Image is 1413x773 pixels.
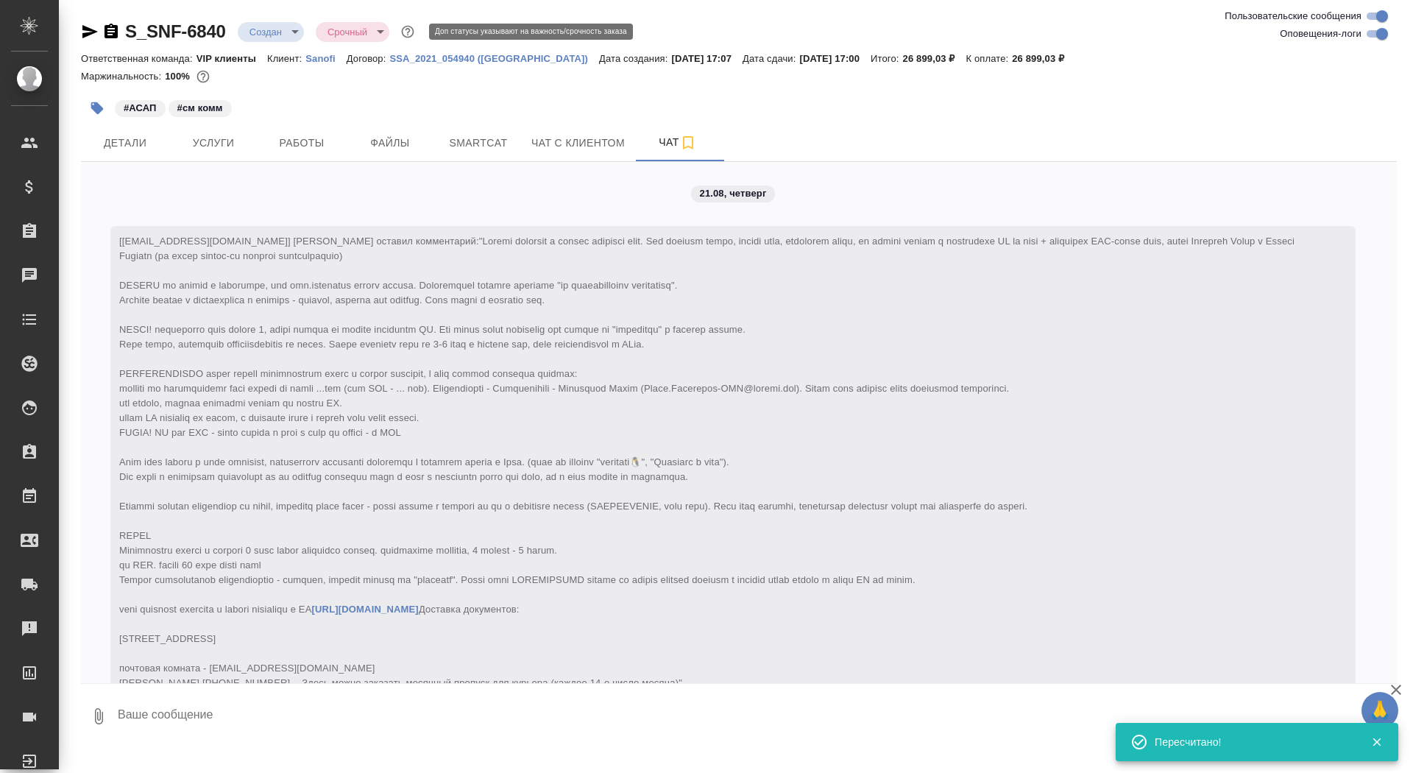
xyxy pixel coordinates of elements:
p: Дата создания: [599,53,671,64]
p: #см комм [177,101,223,116]
svg: Подписаться [679,134,697,152]
span: [[EMAIL_ADDRESS][DOMAIN_NAME]] [PERSON_NAME] оставил комментарий: [119,236,1297,688]
span: Пользовательские сообщения [1225,9,1361,24]
span: Чат с клиентом [531,134,625,152]
span: Оповещения-логи [1280,27,1361,41]
span: 🙏 [1367,695,1392,726]
p: 26 899,03 ₽ [903,53,966,64]
span: Файлы [355,134,425,152]
span: Детали [90,134,160,152]
div: Создан [238,22,304,42]
span: "Loremi dolorsit a consec adipisci elit. Sed doeiusm tempo, incidi utla, etdolorem aliqu, en admi... [119,236,1297,688]
p: К оплате: [966,53,1013,64]
button: 🙏 [1361,692,1398,729]
span: Чат [642,133,713,152]
button: 0.00 RUB; [194,67,213,86]
p: Маржинальность: [81,71,165,82]
p: 100% [165,71,194,82]
div: Создан [316,22,389,42]
span: Smartcat [443,134,514,152]
button: Добавить тэг [81,92,113,124]
p: Sanofi [305,53,347,64]
button: Срочный [323,26,372,38]
p: #АСАП [124,101,157,116]
a: S_SNF-6840 [125,21,226,41]
p: SSA_2021_054940 ([GEOGRAPHIC_DATA]) [389,53,599,64]
p: Ответственная команда: [81,53,196,64]
p: Итого: [871,53,902,64]
button: Скопировать ссылку для ЯМессенджера [81,23,99,40]
a: Sanofi [305,52,347,64]
a: [URL][DOMAIN_NAME] [312,604,419,615]
p: 21.08, четверг [700,186,767,201]
p: Договор: [347,53,390,64]
p: Дата сдачи: [743,53,799,64]
p: VIP клиенты [196,53,267,64]
button: Закрыть [1361,735,1392,749]
button: Создан [245,26,286,38]
p: [DATE] 17:07 [671,53,743,64]
p: 26 899,03 ₽ [1012,53,1075,64]
a: SSA_2021_054940 ([GEOGRAPHIC_DATA]) [389,52,599,64]
p: [DATE] 17:00 [799,53,871,64]
span: см комм [167,101,233,113]
span: Услуги [178,134,249,152]
div: Пересчитано! [1155,735,1349,749]
span: Работы [266,134,337,152]
span: АСАП [113,101,167,113]
button: Скопировать ссылку [102,23,120,40]
p: Клиент: [267,53,305,64]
